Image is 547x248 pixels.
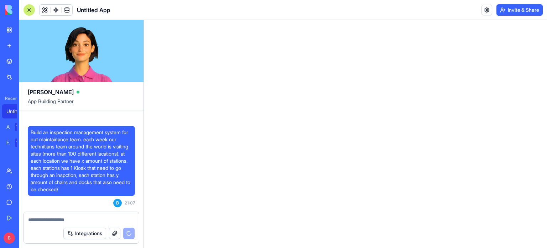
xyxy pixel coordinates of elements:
button: Integrations [63,228,106,239]
span: 21:07 [125,200,135,206]
span: B [4,232,15,244]
span: Recent [2,96,17,101]
div: Untitled App [6,108,26,115]
img: logo [5,5,49,15]
a: Untitled App [2,104,31,118]
div: Feedback Form [6,139,10,146]
a: AI Logo GeneratorTRY [2,120,31,134]
span: App Building Partner [28,98,135,111]
a: Feedback FormTRY [2,136,31,150]
span: B [113,199,122,207]
span: Untitled App [77,6,110,14]
div: TRY [15,138,26,147]
span: Build an inspection management system for out maintainance team. each week our technitians team a... [31,129,132,193]
div: AI Logo Generator [6,123,10,131]
span: [PERSON_NAME] [28,88,74,96]
button: Invite & Share [496,4,543,16]
div: TRY [15,123,26,131]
